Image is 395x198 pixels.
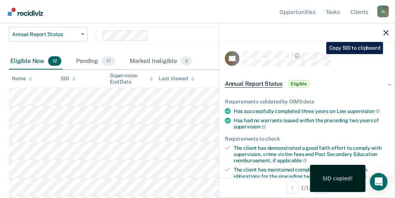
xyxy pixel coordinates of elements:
[9,53,63,70] div: Eligible Now
[159,75,195,82] div: Last Viewed
[377,6,389,17] button: Profile dropdown button
[323,175,353,182] div: SID copied!
[370,173,388,191] div: Open Intercom Messenger
[48,56,61,66] span: 12
[75,53,116,70] div: Pending
[12,31,78,38] span: Annual Report Status
[225,80,283,88] span: Annual Report Status
[61,75,76,82] div: SID
[277,158,307,163] span: applicable
[234,124,266,130] span: supervision
[234,117,389,130] div: Has had no warrants issued within the preceding two years of
[8,8,43,16] img: Recidiviz
[377,6,389,17] div: J A
[110,73,153,85] div: Supervision End Date
[219,72,395,96] div: Annual Report StatusEligible
[181,56,192,66] span: 0
[12,75,32,82] div: Name
[128,53,194,70] div: Marked Ineligible
[225,136,389,142] div: Requirements to check
[348,108,380,114] span: supervision
[287,182,298,194] button: Previous Opportunity
[288,80,309,88] span: Eligible
[234,108,389,114] div: Has successfully completed three years on Low
[219,178,395,197] div: 1 / 12
[234,167,389,179] div: The client has maintained compliance with all restitution obligations for the preceding two years of
[102,56,115,66] span: 17
[234,145,389,164] div: The client has demonstrated a good faith effort to comply with supervision, crime victim fees and...
[225,99,389,105] div: Requirements validated by OIMS data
